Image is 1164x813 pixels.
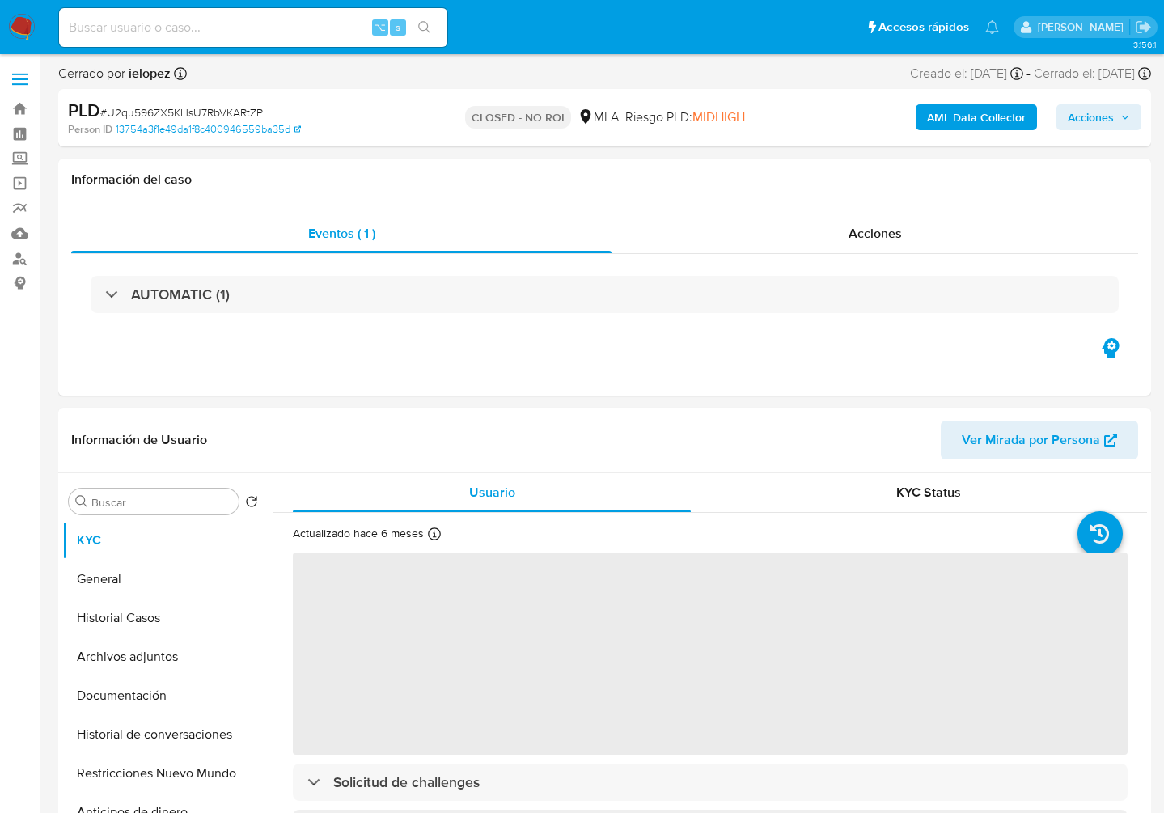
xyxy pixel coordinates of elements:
button: Restricciones Nuevo Mundo [62,754,265,793]
p: Actualizado hace 6 meses [293,526,424,541]
span: ‌ [293,553,1128,755]
h1: Información del caso [71,171,1138,188]
span: Acciones [849,224,902,243]
a: Salir [1135,19,1152,36]
div: MLA [578,108,619,126]
span: Usuario [469,483,515,502]
span: Accesos rápidos [878,19,969,36]
a: Notificaciones [985,20,999,34]
span: # U2qu596ZX5KHsU7RbVKARtZP [100,104,263,121]
b: PLD [68,97,100,123]
span: s [396,19,400,35]
button: Documentación [62,676,265,715]
input: Buscar usuario o caso... [59,17,447,38]
button: Volver al orden por defecto [245,495,258,513]
span: Riesgo PLD: [625,108,745,126]
span: Acciones [1068,104,1114,130]
h1: Información de Usuario [71,432,207,448]
button: Buscar [75,495,88,508]
button: AML Data Collector [916,104,1037,130]
div: Creado el: [DATE] [910,65,1023,83]
b: ielopez [125,64,171,83]
p: jessica.fukman@mercadolibre.com [1038,19,1129,35]
span: Cerrado por [58,65,171,83]
div: Cerrado el: [DATE] [1034,65,1151,83]
span: ⌥ [374,19,386,35]
span: Eventos ( 1 ) [308,224,375,243]
button: Archivos adjuntos [62,637,265,676]
div: AUTOMATIC (1) [91,276,1119,313]
b: AML Data Collector [927,104,1026,130]
b: Person ID [68,122,112,137]
button: General [62,560,265,599]
span: KYC Status [896,483,961,502]
button: Historial Casos [62,599,265,637]
span: Ver Mirada por Persona [962,421,1100,459]
button: KYC [62,521,265,560]
button: Ver Mirada por Persona [941,421,1138,459]
span: - [1026,65,1031,83]
button: Historial de conversaciones [62,715,265,754]
button: search-icon [408,16,441,39]
div: Solicitud de challenges [293,764,1128,801]
h3: Solicitud de challenges [333,773,480,791]
h3: AUTOMATIC (1) [131,286,230,303]
a: 13754a3f1e49da1f8c400946559ba35d [116,122,301,137]
span: MIDHIGH [692,108,745,126]
button: Acciones [1056,104,1141,130]
input: Buscar [91,495,232,510]
p: CLOSED - NO ROI [465,106,571,129]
